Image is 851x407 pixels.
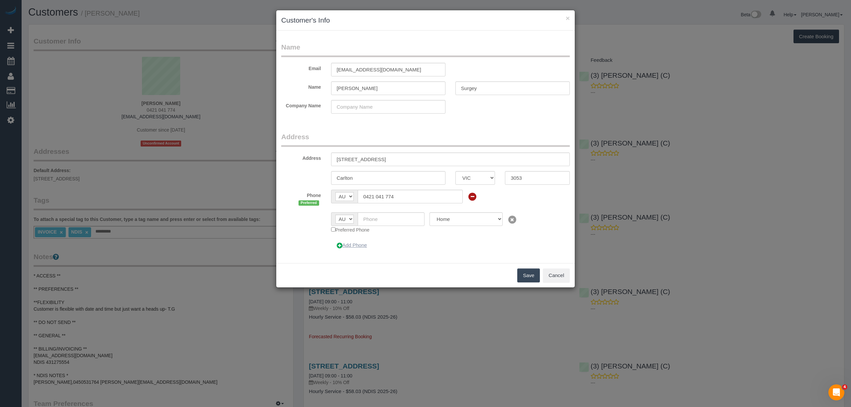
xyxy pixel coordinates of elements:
label: Address [276,153,326,161]
button: × [566,15,570,22]
legend: Address [281,132,570,147]
sui-modal: Customer's Info [276,10,575,287]
button: Add Phone [331,238,373,252]
button: Save [517,268,540,282]
span: Preferred [299,200,319,206]
input: City [331,171,445,185]
label: Phone [276,190,326,207]
input: Zip Code [505,171,570,185]
h3: Customer's Info [281,15,570,25]
label: Email [276,63,326,72]
input: Company Name [331,100,445,114]
input: Phone [358,212,425,226]
input: Last Name [455,81,570,95]
input: Phone [358,190,463,203]
iframe: Intercom live chat [828,384,844,400]
legend: Name [281,42,570,57]
div: Preferred Phone [326,212,430,233]
label: Name [276,81,326,90]
button: Cancel [543,268,570,282]
label: Company Name [276,100,326,109]
span: 4 [842,384,847,390]
input: First Name [331,81,445,95]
